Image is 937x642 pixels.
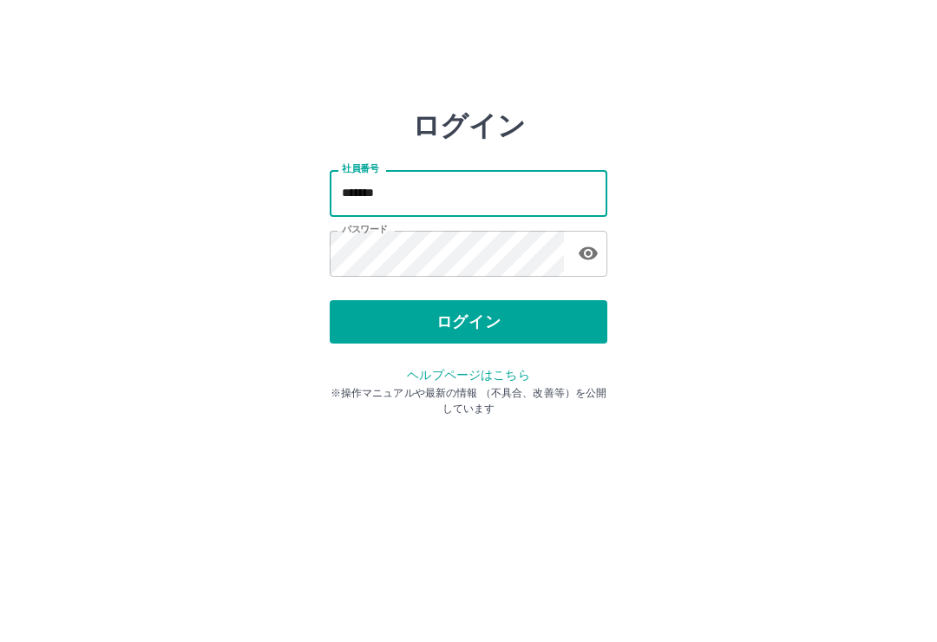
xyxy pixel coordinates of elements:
h2: ログイン [412,109,526,142]
label: 社員番号 [342,162,378,175]
button: ログイン [330,300,607,344]
a: ヘルプページはこちら [407,368,529,382]
p: ※操作マニュアルや最新の情報 （不具合、改善等）を公開しています [330,385,607,416]
label: パスワード [342,223,388,236]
